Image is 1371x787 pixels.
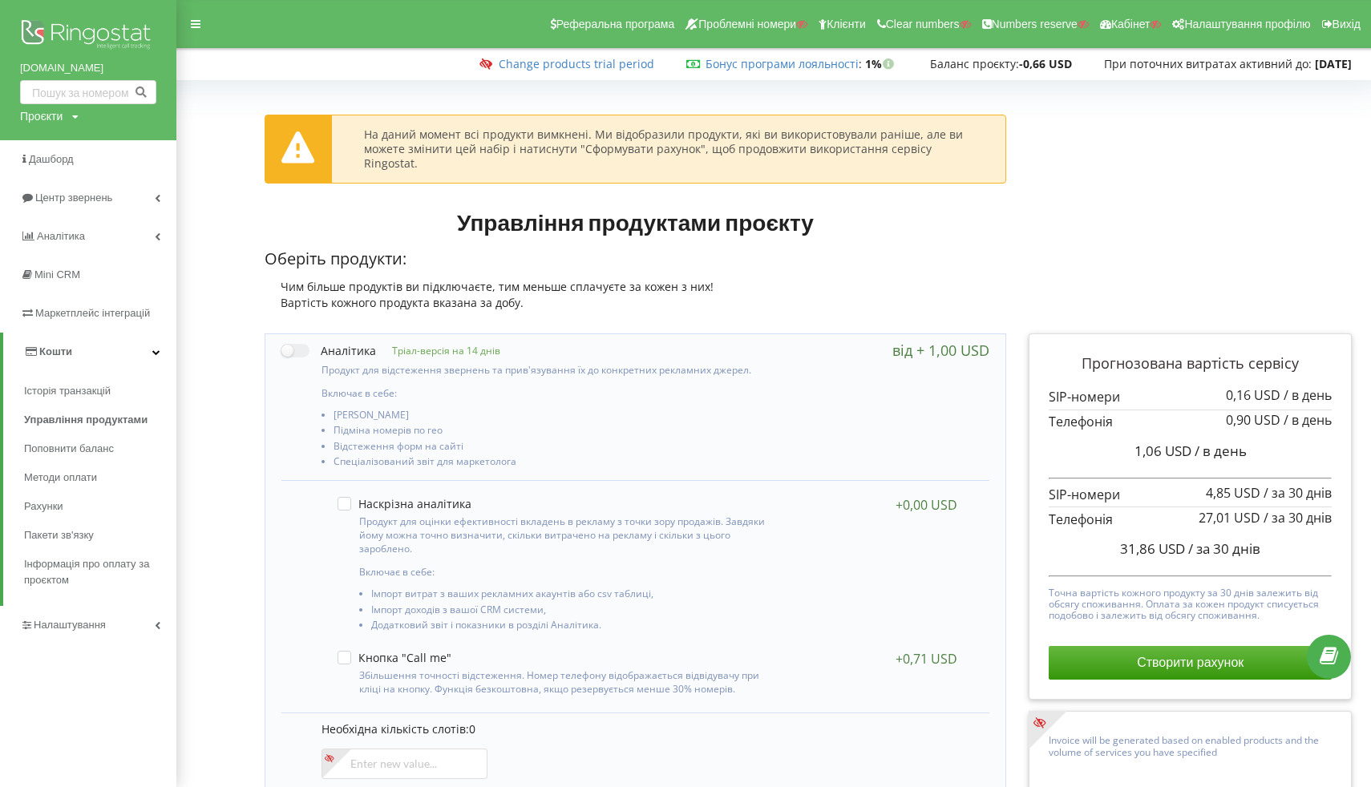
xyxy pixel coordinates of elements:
[24,492,176,521] a: Рахунки
[1226,386,1280,404] span: 0,16 USD
[24,521,176,550] a: Пакети зв'язку
[24,441,114,457] span: Поповнити баланс
[1284,386,1332,404] span: / в день
[364,127,974,172] div: На даний момент всі продукти вимкнені. Ми відобразили продукти, які ви використовували раніше, ал...
[827,18,866,30] span: Клієнти
[39,345,72,357] span: Кошти
[371,620,772,635] li: Додатковий звіт і показники в розділі Аналітика.
[892,342,989,358] div: від + 1,00 USD
[1195,442,1247,460] span: / в день
[20,108,63,124] div: Проєкти
[359,565,772,579] p: Включає в себе:
[556,18,675,30] span: Реферальна програма
[992,18,1078,30] span: Numbers reserve
[930,56,1019,71] span: Баланс проєкту:
[865,56,898,71] strong: 1%
[1134,442,1191,460] span: 1,06 USD
[1188,539,1260,558] span: / за 30 днів
[1049,731,1332,758] p: Invoice will be generated based on enabled products and the volume of services you have specified
[322,386,778,400] p: Включає в себе:
[24,406,176,434] a: Управління продуктами
[265,248,1007,271] p: Оберіть продукти:
[24,412,148,428] span: Управління продуктами
[469,721,475,737] span: 0
[359,668,772,696] p: Збільшення точності відстеження. Номер телефону відображається відвідувачу при кліці на кнопку. Ф...
[1199,509,1260,527] span: 27,01 USD
[24,377,176,406] a: Історія транзакцій
[334,441,778,456] li: Відстеження форм на сайті
[896,651,957,667] div: +0,71 USD
[24,434,176,463] a: Поповнити баланс
[1049,353,1332,374] p: Прогнозована вартість сервісу
[24,463,176,492] a: Методи оплати
[1333,18,1361,30] span: Вихід
[1049,413,1332,431] p: Телефонія
[24,470,97,486] span: Методи оплати
[1184,18,1310,30] span: Налаштування профілю
[1049,486,1332,504] p: SIP-номери
[1206,484,1260,502] span: 4,85 USD
[334,456,778,471] li: Спеціалізований звіт для маркетолога
[35,307,150,319] span: Маркетплейс інтеграцій
[322,363,778,377] p: Продукт для відстеження звернень та прив'язування їх до конкретних рекламних джерел.
[265,279,1007,295] div: Чим більше продуктів ви підключаєте, тим меньше сплачуєте за кожен з них!
[1049,646,1332,680] button: Створити рахунок
[281,342,376,359] label: Аналітика
[20,80,156,104] input: Пошук за номером
[1111,18,1151,30] span: Кабінет
[334,410,778,425] li: [PERSON_NAME]
[338,497,471,511] label: Наскрізна аналітика
[24,383,111,399] span: Історія транзакцій
[499,56,654,71] a: Change products trial period
[20,16,156,56] img: Ringostat logo
[265,295,1007,311] div: Вартість кожного продукта вказана за добу.
[34,619,106,631] span: Налаштування
[1284,411,1332,429] span: / в день
[322,749,487,779] input: Enter new value...
[265,208,1007,236] h1: Управління продуктами проєкту
[698,18,796,30] span: Проблемні номери
[371,604,772,620] li: Імпорт доходів з вашої CRM системи,
[1049,583,1332,622] p: Точна вартість кожного продукту за 30 днів залежить від обсягу споживання. Оплата за кожен продук...
[24,556,168,588] span: Інформація про оплату за проєктом
[706,56,862,71] span: :
[376,344,500,357] p: Тріал-версія на 14 днів
[338,651,451,664] label: Кнопка "Call me"
[1120,539,1185,558] span: 31,86 USD
[35,192,112,204] span: Центр звернень
[24,498,63,515] span: Рахунки
[3,333,176,371] a: Кошти
[1049,388,1332,406] p: SIP-номери
[359,515,772,555] p: Продукт для оцінки ефективності вкладень в рекламу з точки зору продажів. Завдяки йому можна точн...
[1315,56,1352,71] strong: [DATE]
[1264,484,1332,502] span: / за 30 днів
[34,268,80,280] span: Mini CRM
[886,18,960,30] span: Clear numbers
[896,497,957,513] div: +0,00 USD
[37,230,85,242] span: Аналiтика
[1104,56,1312,71] span: При поточних витратах активний до:
[1049,511,1332,529] p: Телефонія
[322,721,974,737] p: Необхідна кількість слотів:
[706,56,859,71] a: Бонус програми лояльності
[371,588,772,603] li: Імпорт витрат з ваших рекламних акаунтів або csv таблиці,
[24,527,94,543] span: Пакети зв'язку
[20,60,156,76] a: [DOMAIN_NAME]
[1019,56,1072,71] strong: -0,66 USD
[334,425,778,440] li: Підміна номерів по гео
[29,153,74,165] span: Дашборд
[24,550,176,595] a: Інформація про оплату за проєктом
[1264,509,1332,527] span: / за 30 днів
[1226,411,1280,429] span: 0,90 USD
